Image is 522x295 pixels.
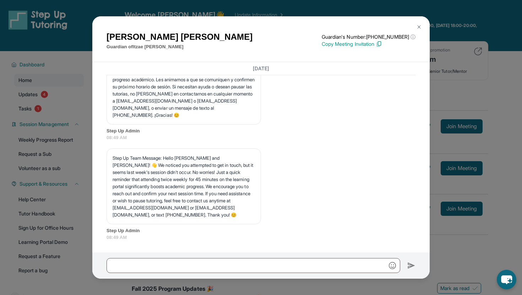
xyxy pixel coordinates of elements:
[107,227,415,234] span: Step Up Admin
[107,127,415,135] span: Step Up Admin
[107,65,415,72] h3: [DATE]
[113,40,255,119] p: Mensaje del Equipo Step Up: ¡[PERSON_NAME] y [PERSON_NAME]! 👋 Notamos que intentaron ponerse en c...
[389,262,396,269] img: Emoji
[497,270,516,289] button: chat-button
[322,40,415,48] p: Copy Meeting Invitation
[410,33,415,40] span: ⓘ
[416,24,422,30] img: Close Icon
[322,33,415,40] p: Guardian's Number: [PHONE_NUMBER]
[407,261,415,270] img: Send icon
[107,234,415,241] span: 08:49 AM
[107,43,252,50] p: Guardian of Itzae [PERSON_NAME]
[107,134,415,141] span: 08:49 AM
[107,31,252,43] h1: [PERSON_NAME] [PERSON_NAME]
[113,154,255,218] p: Step Up Team Message: Hello [PERSON_NAME] and [PERSON_NAME]! 👋 We noticed you attempted to get in...
[376,41,382,47] img: Copy Icon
